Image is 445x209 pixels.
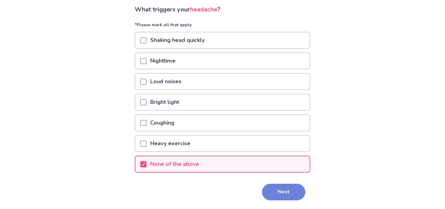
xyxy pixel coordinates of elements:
[146,115,178,131] p: Coughing
[135,5,310,14] p: What triggers your ?
[146,53,179,69] p: Nighttime
[146,94,183,110] p: Bright light
[146,136,194,151] p: Heavy exercise
[146,156,203,172] p: None of the above
[146,74,185,89] p: Loud noises
[135,22,310,32] p: *Please mark all that apply
[146,32,208,48] p: Shaking head quickly
[262,184,305,200] button: Next
[190,5,217,14] span: headache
